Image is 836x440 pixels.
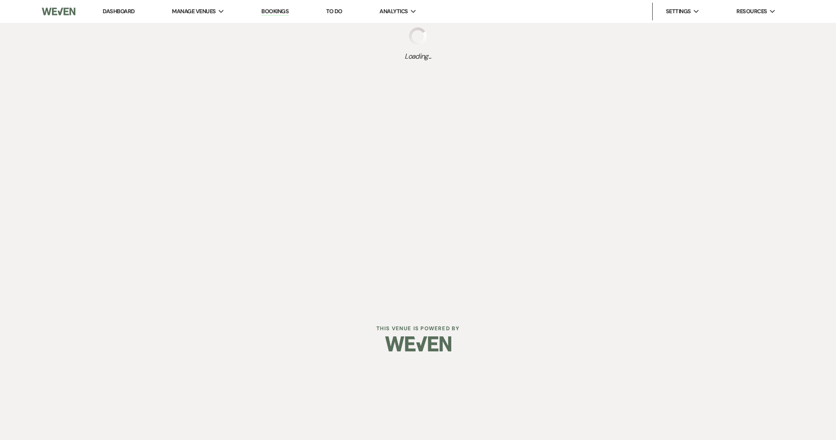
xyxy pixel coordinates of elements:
span: Analytics [379,7,408,16]
span: Resources [736,7,767,16]
a: To Do [326,7,342,15]
img: Weven Logo [42,2,75,21]
a: Bookings [261,7,289,16]
img: Weven Logo [385,328,451,359]
img: loading spinner [409,27,427,45]
span: Loading... [405,51,431,62]
span: Settings [666,7,691,16]
a: Dashboard [103,7,134,15]
span: Manage Venues [172,7,216,16]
